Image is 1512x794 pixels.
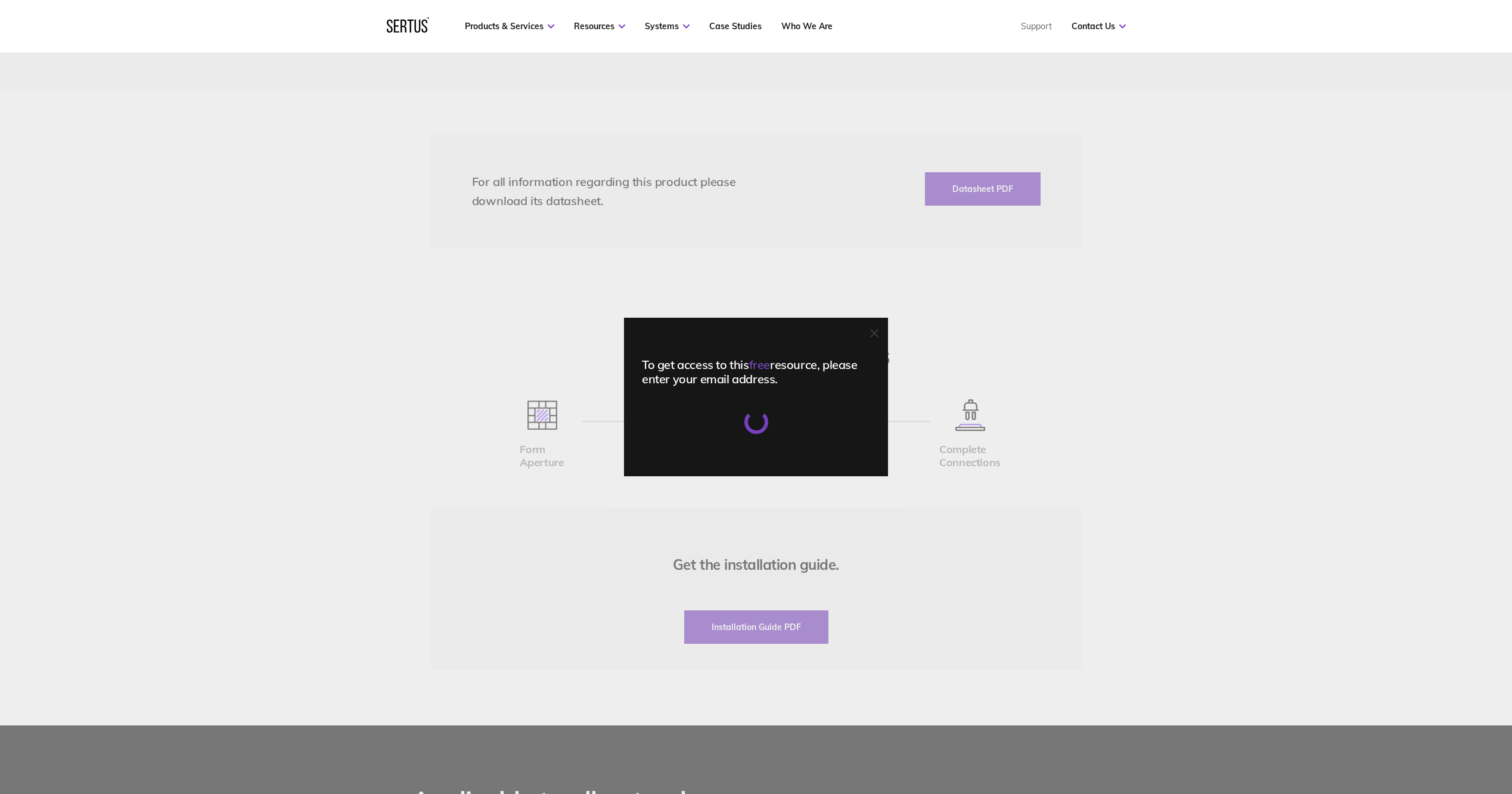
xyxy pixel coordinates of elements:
a: Systems [645,21,690,32]
span: free [749,357,770,372]
div: To get access to this resource, please enter your email address. [642,358,870,386]
a: Contact Us [1072,21,1126,32]
a: Products & Services [465,21,554,32]
a: Resources [574,21,625,32]
a: Case Studies [709,21,762,32]
a: Who We Are [781,21,833,32]
a: Support [1021,21,1052,32]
